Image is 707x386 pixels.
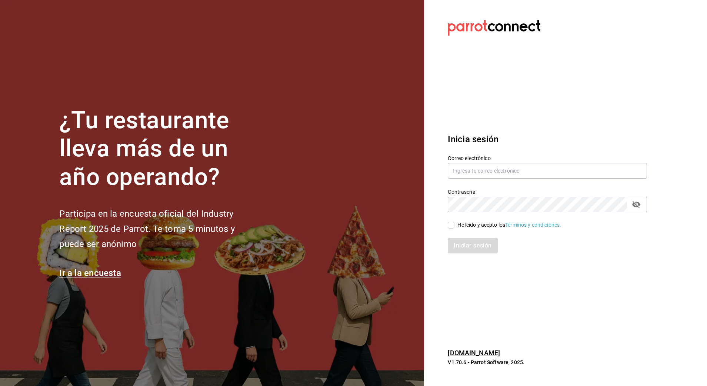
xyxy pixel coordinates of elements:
a: Ir a la encuesta [59,268,121,278]
input: Ingresa tu correo electrónico [448,163,647,179]
button: passwordField [630,198,643,211]
a: [DOMAIN_NAME] [448,349,500,357]
h3: Inicia sesión [448,133,647,146]
a: Términos y condiciones. [505,222,561,228]
h1: ¿Tu restaurante lleva más de un año operando? [59,106,259,192]
label: Contraseña [448,189,647,194]
div: He leído y acepto los [457,221,561,229]
label: Correo electrónico [448,155,647,160]
h2: Participa en la encuesta oficial del Industry Report 2025 de Parrot. Te toma 5 minutos y puede se... [59,206,259,252]
p: V1.70.6 - Parrot Software, 2025. [448,359,647,366]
